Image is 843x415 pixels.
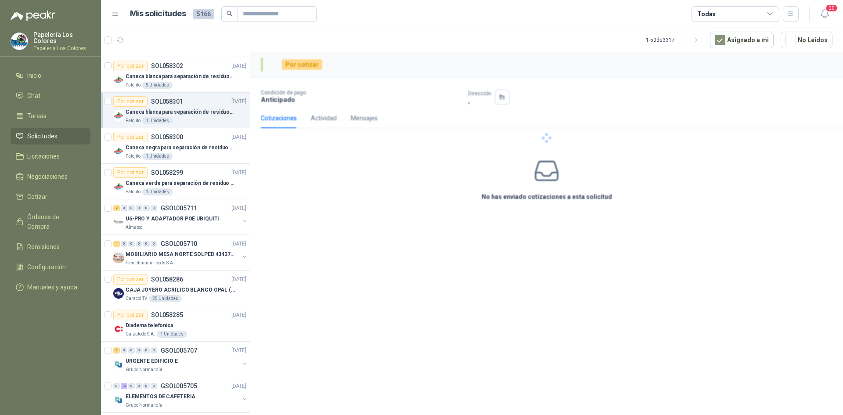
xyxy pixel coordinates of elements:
div: 1 Unidades [142,117,173,124]
div: 0 [136,205,142,211]
p: SOL058302 [151,63,183,69]
a: 2 0 0 0 0 0 GSOL005711[DATE] Company LogoU6-PRO Y ADAPTADOR POE UBIQUITIAlmatec [113,203,248,231]
div: Por cotizar [113,132,148,142]
img: Logo peakr [11,11,55,21]
p: SOL058285 [151,312,183,318]
a: Negociaciones [11,168,90,185]
p: U6-PRO Y ADAPTADOR POE UBIQUITI [126,215,219,223]
p: [DATE] [231,97,246,106]
a: Por cotizarSOL058300[DATE] Company LogoCaneca negra para separación de residuo 55 LTPatojito1 Uni... [101,128,250,164]
div: Por cotizar [113,310,148,320]
div: 0 [121,205,127,211]
div: 1 Unidades [157,331,187,338]
p: GSOL005710 [161,241,197,247]
p: Caneca blanca para separación de residuos 121 LT [126,72,235,81]
p: Patojito [126,82,140,89]
p: Papeleria Los Colores [33,46,90,51]
p: [DATE] [231,346,246,355]
span: Remisiones [27,242,60,252]
div: 0 [151,347,157,354]
img: Company Logo [113,146,124,156]
p: [DATE] [231,133,246,141]
div: 0 [121,347,127,354]
button: Asignado a mi [710,32,774,48]
span: 5166 [193,9,214,19]
span: Tareas [27,111,47,121]
span: Negociaciones [27,172,68,181]
p: Patojito [126,153,140,160]
p: CAJA JOYERO ACRILICO BLANCO OPAL (En el adjunto mas detalle) [126,286,235,294]
button: No Leídos [781,32,832,48]
p: Grupo Normandía [126,402,162,409]
img: Company Logo [113,395,124,405]
a: Por cotizarSOL058285[DATE] Company LogoDiadema telefonicaCalzatodo S.A.1 Unidades [101,306,250,342]
div: Por cotizar [113,167,148,178]
img: Company Logo [11,33,28,50]
a: Remisiones [11,238,90,255]
div: 0 [143,241,150,247]
p: [DATE] [231,382,246,390]
a: Chat [11,87,90,104]
p: URGENTE EDIFICIO E [126,357,178,365]
div: Por cotizar [113,61,148,71]
span: 20 [825,4,838,12]
img: Company Logo [113,181,124,192]
img: Company Logo [113,288,124,299]
div: 0 [128,241,135,247]
span: Solicitudes [27,131,58,141]
p: Caneca negra para separación de residuo 55 LT [126,144,235,152]
div: 4 [113,241,120,247]
img: Company Logo [113,253,124,263]
p: Fleischmann Foods S.A. [126,260,174,267]
a: Por cotizarSOL058299[DATE] Company LogoCaneca verde para separación de residuo 55 LTPatojito1 Uni... [101,164,250,199]
p: Grupo Normandía [126,366,162,373]
h1: Mis solicitudes [130,7,186,20]
div: 1 Unidades [142,153,173,160]
div: 0 [128,205,135,211]
p: [DATE] [231,240,246,248]
a: Solicitudes [11,128,90,144]
img: Company Logo [113,217,124,227]
div: 25 Unidades [149,295,182,302]
a: Por cotizarSOL058286[DATE] Company LogoCAJA JOYERO ACRILICO BLANCO OPAL (En el adjunto mas detall... [101,271,250,306]
p: Papelería Los Colores [33,32,90,44]
div: 2 [113,205,120,211]
div: 0 [151,205,157,211]
img: Company Logo [113,324,124,334]
div: 3 [113,347,120,354]
a: 0 13 0 0 0 0 GSOL005705[DATE] Company LogoELEMENTOS DE CAFETERIAGrupo Normandía [113,381,248,409]
div: 5 Unidades [142,82,173,89]
p: GSOL005707 [161,347,197,354]
p: Calzatodo S.A. [126,331,155,338]
a: Licitaciones [11,148,90,165]
div: 0 [113,383,120,389]
div: 0 [128,383,135,389]
div: 0 [151,241,157,247]
p: SOL058300 [151,134,183,140]
div: 0 [136,241,142,247]
div: 0 [121,241,127,247]
span: Órdenes de Compra [27,212,82,231]
p: GSOL005705 [161,383,197,389]
span: Configuración [27,262,66,272]
span: Cotizar [27,192,47,202]
p: Almatec [126,224,142,231]
div: 1 Unidades [142,188,173,195]
p: [DATE] [231,62,246,70]
a: Por cotizarSOL058301[DATE] Company LogoCaneca blanca para separación de residuos 10 LTPatojito1 U... [101,93,250,128]
p: SOL058299 [151,170,183,176]
p: MOBILIARIO MESA NORTE SOLPED 4343782 [126,250,235,259]
div: 0 [136,347,142,354]
div: 1 - 50 de 3317 [646,33,703,47]
p: [DATE] [231,275,246,284]
p: SOL058301 [151,98,183,105]
a: Órdenes de Compra [11,209,90,235]
p: Diadema telefonica [126,321,173,330]
p: GSOL005711 [161,205,197,211]
div: 0 [143,383,150,389]
a: Cotizar [11,188,90,205]
p: Caracol TV [126,295,147,302]
div: Por cotizar [113,96,148,107]
div: Todas [697,9,716,19]
p: Patojito [126,188,140,195]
